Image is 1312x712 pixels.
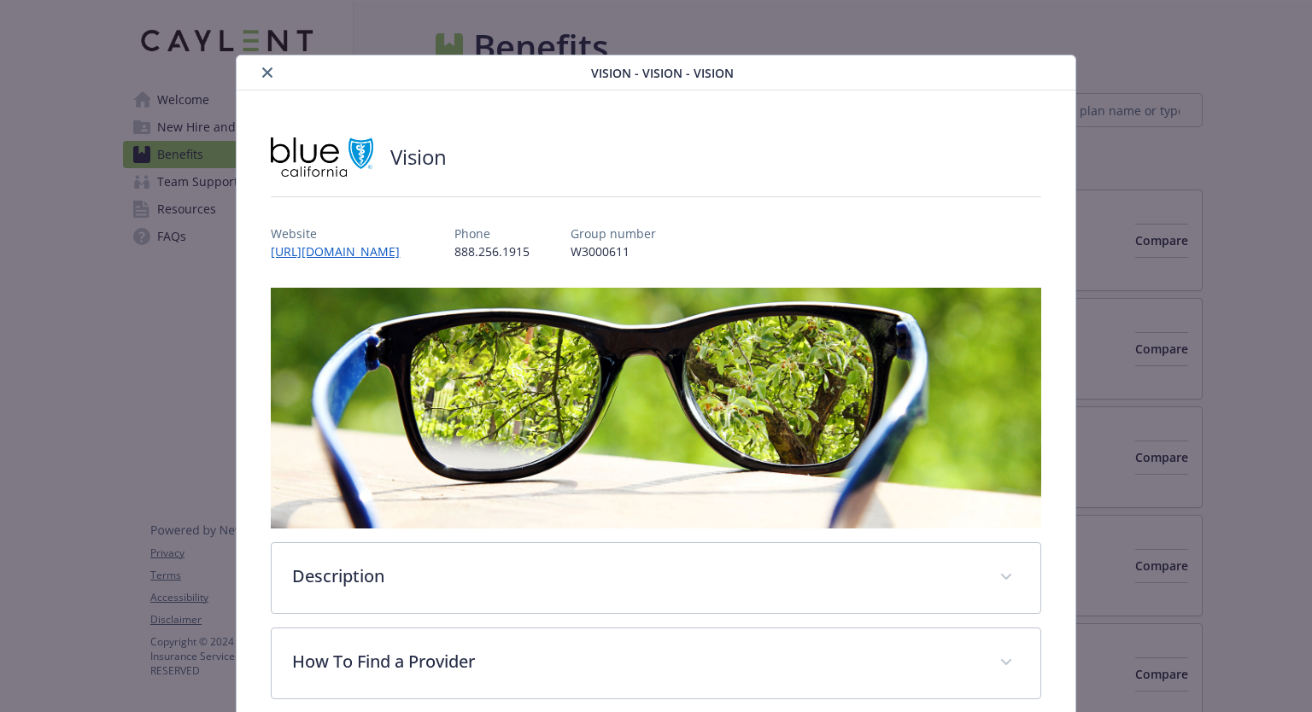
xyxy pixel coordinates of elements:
button: close [257,62,278,83]
div: Description [272,543,1040,613]
p: Description [292,563,978,589]
p: Phone [454,225,530,242]
p: W3000611 [571,242,656,260]
img: Blue Shield of California [271,131,373,183]
p: Group number [571,225,656,242]
p: How To Find a Provider [292,649,978,674]
p: 888.256.1915 [454,242,530,260]
p: Website [271,225,413,242]
div: How To Find a Provider [272,628,1040,698]
img: banner [271,288,1040,528]
span: Vision - Vision - Vision [591,64,734,82]
a: [URL][DOMAIN_NAME] [271,243,413,260]
h2: Vision [390,143,447,172]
